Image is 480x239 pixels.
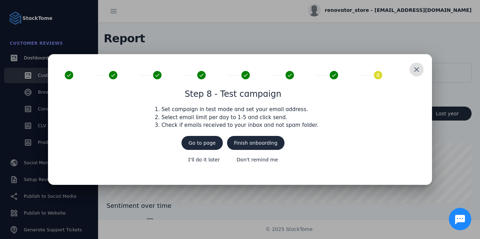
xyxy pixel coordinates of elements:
mat-icon: done [197,71,206,79]
button: Finish onboarding [227,136,284,150]
li: Set campaign in test mode and set your email address. [162,106,318,114]
li: Check if emails received to your inbox and not spam folder. [162,121,318,129]
button: I'll do it later [181,153,227,167]
span: 8 [377,72,380,79]
button: Don't remind me [229,153,285,167]
span: Go to page [188,140,216,145]
span: I'll do it later [188,157,220,162]
mat-icon: done [330,71,338,79]
span: Finish onboarding [234,140,277,145]
li: Select email limit per day to 1-5 and click send. [162,114,318,122]
mat-icon: done [286,71,294,79]
h1: Step 8 - Test campaign [185,88,281,100]
span: Don't remind me [236,157,278,162]
mat-icon: done [109,71,117,79]
mat-icon: done [65,71,73,79]
mat-icon: done [241,71,250,79]
mat-icon: done [153,71,162,79]
button: Go to page [181,136,223,150]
